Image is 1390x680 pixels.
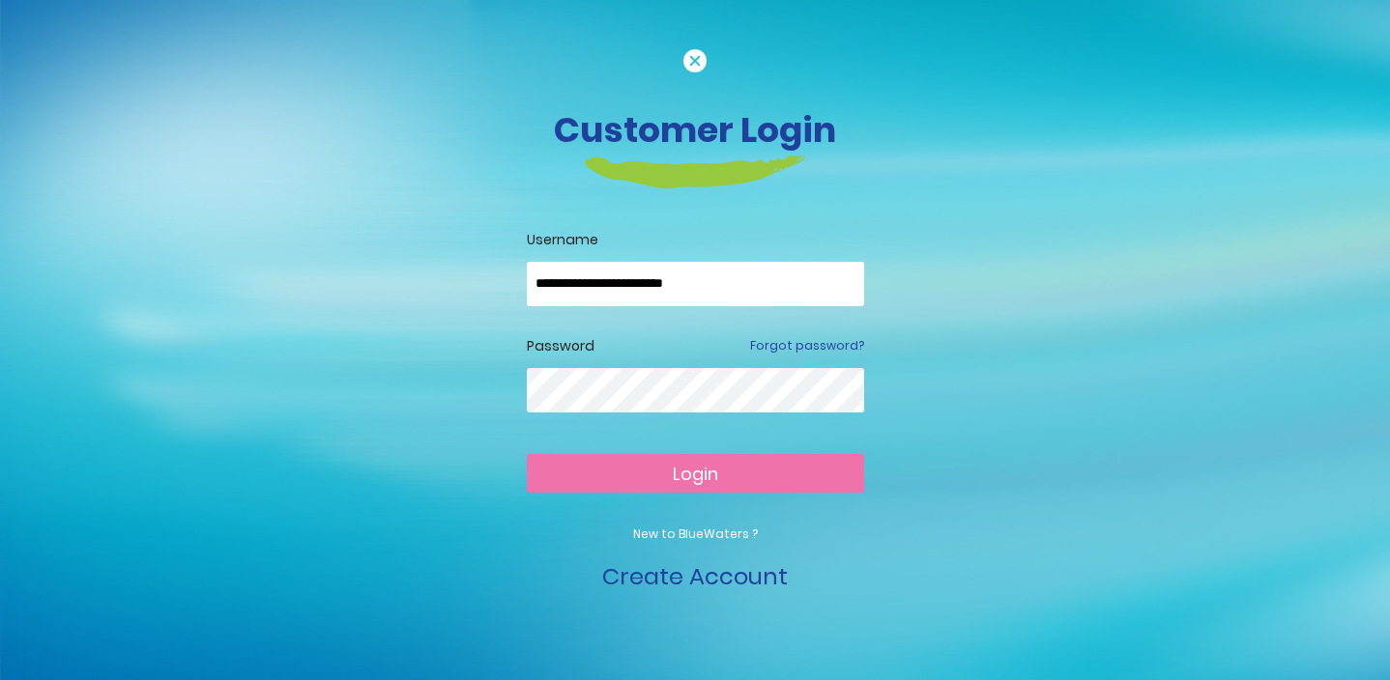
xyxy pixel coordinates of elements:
[673,462,718,486] span: Login
[159,109,1231,151] h3: Customer Login
[527,336,594,356] label: Password
[585,156,806,188] img: login-heading-border.png
[527,525,864,543] p: New to BlueWaters ?
[527,230,864,250] label: Username
[527,454,864,493] button: Login
[602,560,788,592] a: Create Account
[683,49,707,72] img: cancel
[750,337,864,354] a: Forgot password?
